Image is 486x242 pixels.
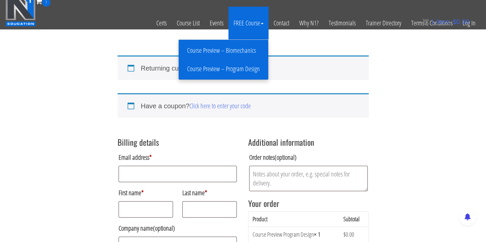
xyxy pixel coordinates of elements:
a: Certs [151,7,172,39]
h3: Billing details [118,138,238,146]
bdi: 0.00 [453,18,469,25]
strong: × 1 [314,230,320,238]
span: $ [453,18,456,25]
a: 1 item: $0.00 [422,18,469,25]
div: Have a coupon? [118,93,369,118]
label: Order notes [249,151,368,164]
a: FREE Course [228,7,269,39]
span: (optional) [153,224,175,233]
span: item: [436,18,451,25]
a: Click here to enter your code [189,101,251,110]
div: Returning customer? [118,55,369,80]
label: Last name [182,186,237,200]
span: $ [343,230,346,238]
a: Trainer Directory [361,7,406,39]
h3: Additional information [248,138,369,146]
label: Email address [119,151,237,164]
a: Log In [458,7,481,39]
th: Subtotal [339,212,368,227]
a: Why N1? [294,7,324,39]
span: (optional) [275,153,297,162]
th: Product [249,212,340,227]
a: Testimonials [324,7,361,39]
td: Course Preview Program Design [249,227,340,242]
h3: Your order [248,199,369,208]
bdi: 0.00 [343,230,354,238]
a: Terms & Conditions [406,7,458,39]
a: Events [205,7,228,39]
span: 1 [431,18,434,25]
label: First name [119,186,173,200]
a: Contact [269,7,294,39]
img: icon11.png [422,18,429,25]
a: Course List [172,7,205,39]
label: Company name [119,222,237,235]
a: Course Preview – Program Design [180,63,267,75]
a: Course Preview – Biomechanics [180,45,267,56]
